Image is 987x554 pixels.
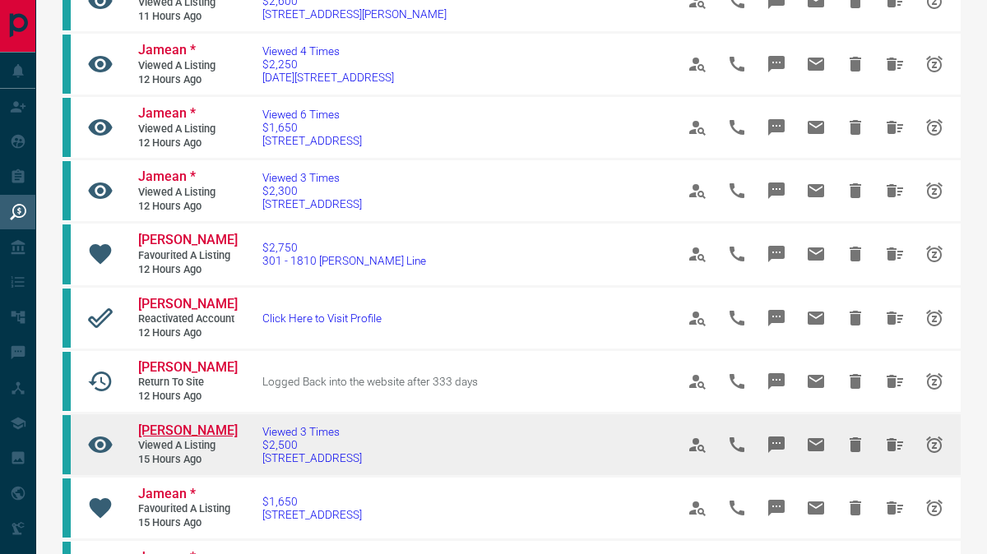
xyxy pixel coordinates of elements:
span: Snooze [915,171,954,210]
span: Message [757,171,796,210]
span: View Profile [678,362,717,401]
span: 15 hours ago [138,453,237,467]
div: condos.ca [63,415,71,474]
div: condos.ca [63,478,71,538]
span: [DATE][STREET_ADDRESS] [262,71,394,84]
a: Viewed 3 Times$2,500[STREET_ADDRESS] [262,425,362,464]
span: Email [796,362,836,401]
span: Email [796,298,836,338]
span: Jamean * [138,169,196,184]
span: [PERSON_NAME] [138,232,238,247]
span: Message [757,362,796,401]
span: View Profile [678,171,717,210]
span: $2,750 [262,241,426,254]
span: Call [717,425,757,464]
span: Hide [836,44,875,84]
div: condos.ca [63,224,71,284]
span: 12 hours ago [138,136,237,150]
span: Email [796,44,836,84]
span: Logged Back into the website after 333 days [262,375,478,388]
span: [PERSON_NAME] [138,296,238,312]
span: Snooze [915,488,954,528]
div: condos.ca [63,352,71,411]
span: Message [757,234,796,274]
span: [STREET_ADDRESS] [262,134,362,147]
span: Call [717,298,757,338]
span: Hide [836,362,875,401]
a: Click Here to Visit Profile [262,312,382,325]
span: [STREET_ADDRESS] [262,451,362,464]
a: Viewed 4 Times$2,250[DATE][STREET_ADDRESS] [262,44,394,84]
a: $2,750301 - 1810 [PERSON_NAME] Line [262,241,426,267]
a: [PERSON_NAME] [138,422,237,440]
span: $2,250 [262,58,394,71]
span: View Profile [678,488,717,528]
span: Jamean * [138,486,196,501]
span: Viewed a Listing [138,122,237,136]
span: Hide All from Jamean * [875,108,915,147]
a: [PERSON_NAME] [138,232,237,249]
span: 11 hours ago [138,10,237,24]
span: Viewed a Listing [138,186,237,200]
span: Call [717,488,757,528]
span: Jamean * [138,105,196,121]
span: Return to Site [138,376,237,390]
span: Message [757,108,796,147]
span: Hide All from Emma Miziolek [875,425,915,464]
a: Jamean * [138,486,237,503]
span: 12 hours ago [138,73,237,87]
span: [PERSON_NAME] [138,359,238,375]
span: Favourited a Listing [138,249,237,263]
span: [STREET_ADDRESS][PERSON_NAME] [262,7,447,21]
span: $2,300 [262,184,362,197]
span: Call [717,108,757,147]
div: condos.ca [63,161,71,220]
span: Email [796,108,836,147]
span: Hide [836,425,875,464]
span: [STREET_ADDRESS] [262,197,362,210]
span: Hide [836,108,875,147]
span: Message [757,44,796,84]
a: [PERSON_NAME] [138,359,237,376]
span: 12 hours ago [138,326,237,340]
span: Viewed a Listing [138,439,237,453]
span: 12 hours ago [138,200,237,214]
span: Viewed 3 Times [262,171,362,184]
span: Jamean * [138,42,196,58]
span: View Profile [678,108,717,147]
span: Hide [836,298,875,338]
span: Email [796,425,836,464]
span: View Profile [678,298,717,338]
span: $2,500 [262,438,362,451]
span: Hide All from Jamean * [875,44,915,84]
span: Hide [836,171,875,210]
span: 12 hours ago [138,390,237,404]
a: [PERSON_NAME] [138,296,237,313]
span: Email [796,171,836,210]
span: Message [757,488,796,528]
span: Viewed 3 Times [262,425,362,438]
a: Viewed 6 Times$1,650[STREET_ADDRESS] [262,108,362,147]
span: Message [757,298,796,338]
span: [STREET_ADDRESS] [262,508,362,521]
span: Viewed 6 Times [262,108,362,121]
a: $1,650[STREET_ADDRESS] [262,495,362,521]
span: Snooze [915,362,954,401]
div: condos.ca [63,35,71,94]
span: Call [717,44,757,84]
span: $1,650 [262,495,362,508]
div: condos.ca [63,98,71,157]
span: Snooze [915,108,954,147]
span: Hide All from Diane Johnson [875,298,915,338]
div: condos.ca [63,289,71,348]
span: Call [717,362,757,401]
span: Snooze [915,425,954,464]
a: Jamean * [138,169,237,186]
span: 301 - 1810 [PERSON_NAME] Line [262,254,426,267]
span: $1,650 [262,121,362,134]
span: Call [717,234,757,274]
span: Email [796,488,836,528]
span: [PERSON_NAME] [138,422,238,438]
span: Email [796,234,836,274]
